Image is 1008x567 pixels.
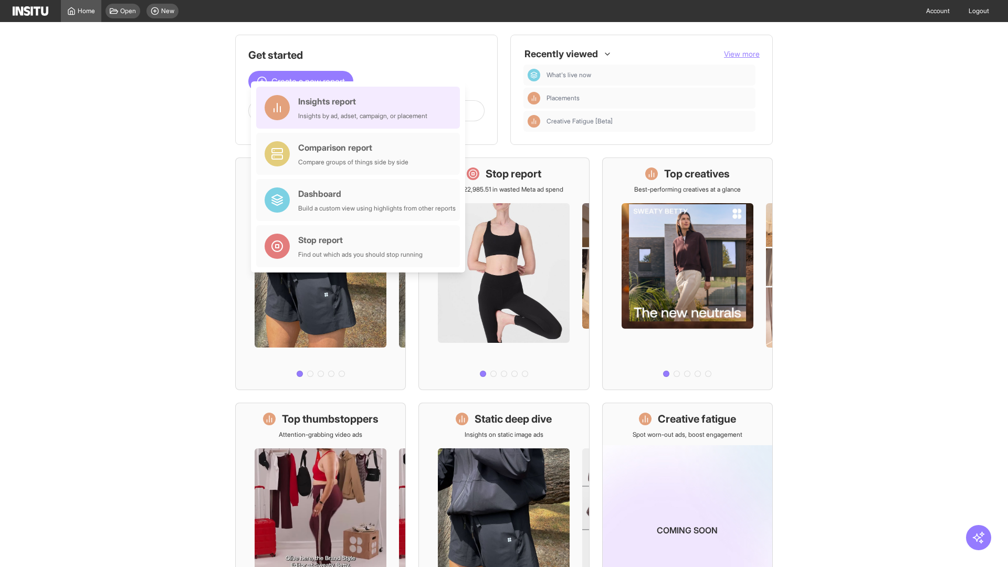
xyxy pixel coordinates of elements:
[248,71,353,92] button: Create a new report
[547,94,580,102] span: Placements
[418,157,589,390] a: Stop reportSave £22,985.51 in wasted Meta ad spend
[486,166,541,181] h1: Stop report
[298,95,427,108] div: Insights report
[298,187,456,200] div: Dashboard
[298,204,456,213] div: Build a custom view using highlights from other reports
[161,7,174,15] span: New
[547,117,751,125] span: Creative Fatigue [Beta]
[298,234,423,246] div: Stop report
[547,71,591,79] span: What's live now
[547,71,751,79] span: What's live now
[547,117,613,125] span: Creative Fatigue [Beta]
[298,141,408,154] div: Comparison report
[445,185,563,194] p: Save £22,985.51 in wasted Meta ad spend
[298,158,408,166] div: Compare groups of things side by side
[120,7,136,15] span: Open
[298,250,423,259] div: Find out which ads you should stop running
[602,157,773,390] a: Top creativesBest-performing creatives at a glance
[298,112,427,120] div: Insights by ad, adset, campaign, or placement
[528,69,540,81] div: Dashboard
[465,430,543,439] p: Insights on static image ads
[634,185,741,194] p: Best-performing creatives at a glance
[724,49,760,59] button: View more
[547,94,751,102] span: Placements
[664,166,730,181] h1: Top creatives
[279,430,362,439] p: Attention-grabbing video ads
[248,48,485,62] h1: Get started
[13,6,48,16] img: Logo
[282,412,379,426] h1: Top thumbstoppers
[528,115,540,128] div: Insights
[271,75,345,88] span: Create a new report
[528,92,540,104] div: Insights
[724,49,760,58] span: View more
[78,7,95,15] span: Home
[475,412,552,426] h1: Static deep dive
[235,157,406,390] a: What's live nowSee all active ads instantly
